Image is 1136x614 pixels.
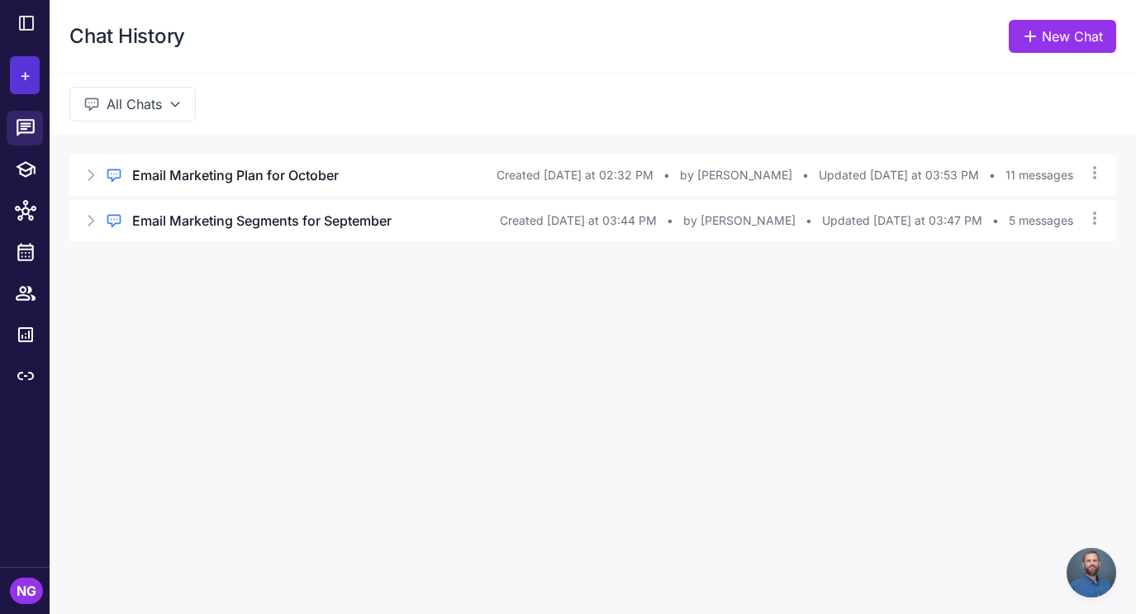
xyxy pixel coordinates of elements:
h3: Email Marketing Segments for September [132,211,392,231]
span: • [806,212,812,230]
span: Created [DATE] at 02:32 PM [497,166,654,184]
span: + [20,63,31,88]
span: • [667,212,673,230]
span: by [PERSON_NAME] [683,212,796,230]
a: New Chat [1009,20,1116,53]
span: 11 messages [1005,166,1073,184]
div: NG [10,578,43,604]
button: + [10,56,40,94]
span: Updated [DATE] at 03:47 PM [822,212,982,230]
span: • [663,166,670,184]
a: Open chat [1067,548,1116,597]
h3: Email Marketing Plan for October [132,165,339,185]
span: 5 messages [1009,212,1073,230]
h1: Chat History [69,23,185,50]
span: Updated [DATE] at 03:53 PM [819,166,979,184]
span: Created [DATE] at 03:44 PM [500,212,657,230]
span: • [989,166,996,184]
span: • [802,166,809,184]
span: by [PERSON_NAME] [680,166,792,184]
button: All Chats [69,87,196,121]
span: • [992,212,999,230]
